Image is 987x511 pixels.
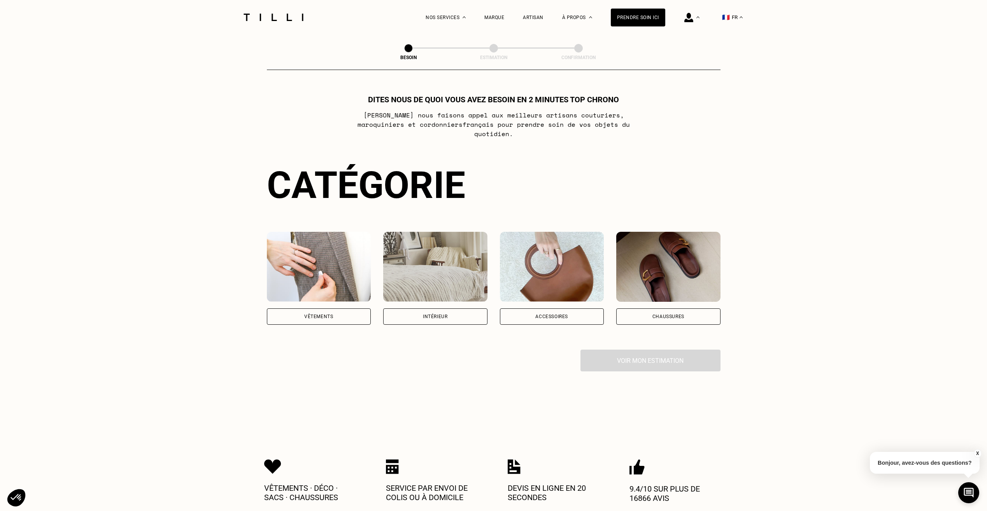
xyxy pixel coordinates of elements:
[684,13,693,22] img: icône connexion
[267,232,371,302] img: Vêtements
[386,483,479,502] p: Service par envoi de colis ou à domicile
[264,483,358,502] p: Vêtements · Déco · Sacs · Chaussures
[589,16,592,18] img: Menu déroulant à propos
[508,459,521,474] img: Icon
[241,14,306,21] img: Logo du service de couturière Tilli
[535,314,568,319] div: Accessoires
[523,15,543,20] a: Artisan
[386,459,399,474] img: Icon
[383,232,487,302] img: Intérieur
[616,232,721,302] img: Chaussures
[500,232,604,302] img: Accessoires
[370,55,447,60] div: Besoin
[740,16,743,18] img: menu déroulant
[870,452,980,474] p: Bonjour, avez-vous des questions?
[629,459,645,475] img: Icon
[339,110,648,138] p: [PERSON_NAME] nous faisons appel aux meilleurs artisans couturiers , maroquiniers et cordonniers ...
[508,483,601,502] p: Devis en ligne en 20 secondes
[267,163,721,207] div: Catégorie
[696,16,699,18] img: Menu déroulant
[455,55,533,60] div: Estimation
[540,55,617,60] div: Confirmation
[611,9,665,26] a: Prendre soin ici
[304,314,333,319] div: Vêtements
[722,14,730,21] span: 🇫🇷
[423,314,447,319] div: Intérieur
[629,484,723,503] p: 9.4/10 sur plus de 16866 avis
[973,449,981,458] button: X
[484,15,504,20] a: Marque
[264,459,281,474] img: Icon
[652,314,684,319] div: Chaussures
[368,95,619,104] h1: Dites nous de quoi vous avez besoin en 2 minutes top chrono
[463,16,466,18] img: Menu déroulant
